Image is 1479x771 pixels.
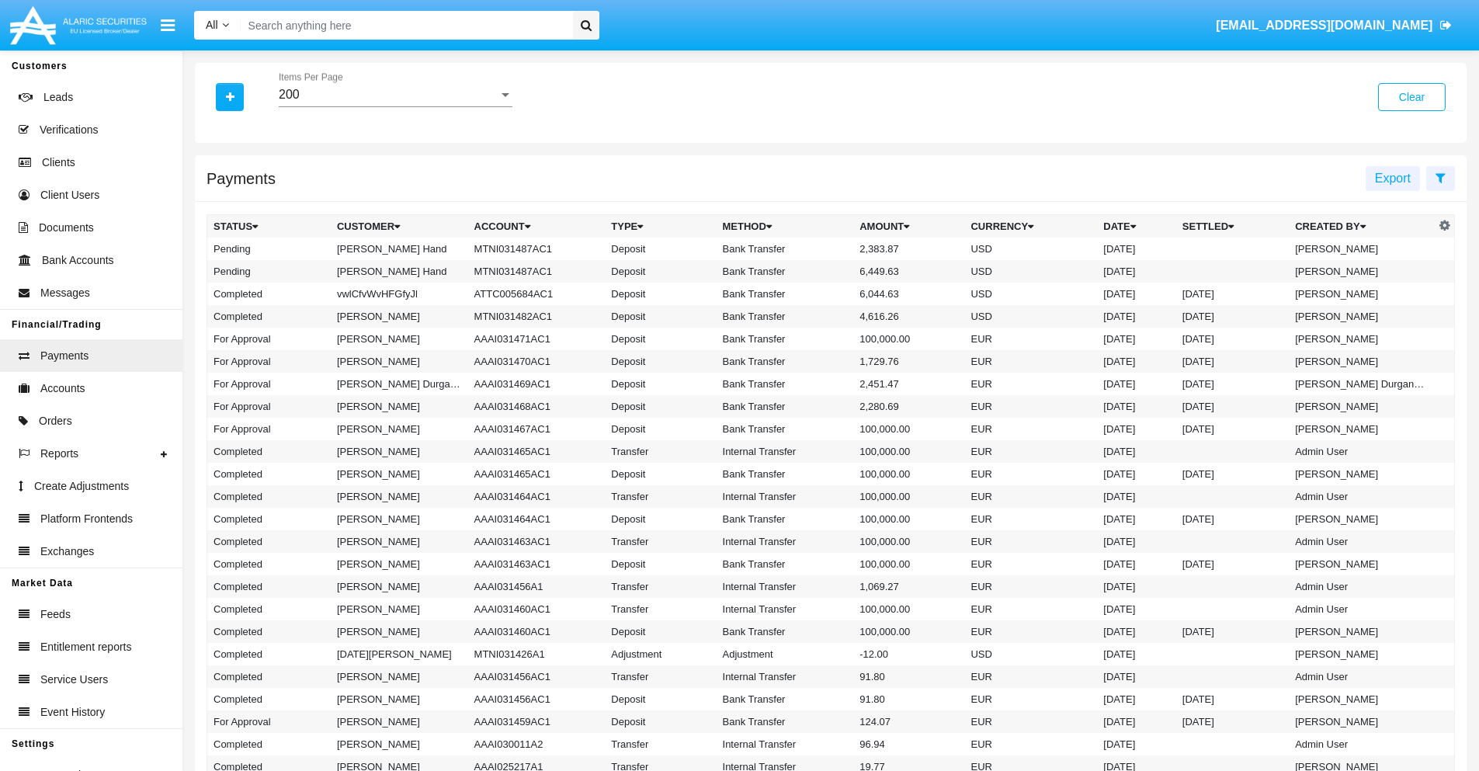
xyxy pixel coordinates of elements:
[1097,350,1176,373] td: [DATE]
[1289,305,1435,328] td: [PERSON_NAME]
[717,530,854,553] td: Internal Transfer
[331,643,468,665] td: [DATE][PERSON_NAME]
[207,305,331,328] td: Completed
[853,733,964,755] td: 96.94
[964,575,1097,598] td: EUR
[40,380,85,397] span: Accounts
[331,688,468,710] td: [PERSON_NAME]
[1097,485,1176,508] td: [DATE]
[1366,166,1420,191] button: Export
[717,440,854,463] td: Internal Transfer
[331,283,468,305] td: vwlCfvWvHFGfyJl
[279,88,300,101] span: 200
[853,350,964,373] td: 1,729.76
[1097,305,1176,328] td: [DATE]
[207,553,331,575] td: Completed
[605,530,716,553] td: Transfer
[40,446,78,462] span: Reports
[468,215,606,238] th: Account
[1097,328,1176,350] td: [DATE]
[605,440,716,463] td: Transfer
[964,328,1097,350] td: EUR
[853,688,964,710] td: 91.80
[717,665,854,688] td: Internal Transfer
[853,620,964,643] td: 100,000.00
[1097,665,1176,688] td: [DATE]
[468,260,606,283] td: MTNI031487AC1
[1289,283,1435,305] td: [PERSON_NAME]
[468,508,606,530] td: AAAI031464AC1
[207,283,331,305] td: Completed
[717,643,854,665] td: Adjustment
[1289,440,1435,463] td: Admin User
[468,328,606,350] td: AAAI031471AC1
[1097,688,1176,710] td: [DATE]
[717,350,854,373] td: Bank Transfer
[468,665,606,688] td: AAAI031456AC1
[717,328,854,350] td: Bank Transfer
[717,238,854,260] td: Bank Transfer
[207,598,331,620] td: Completed
[1097,238,1176,260] td: [DATE]
[468,598,606,620] td: AAAI031460AC1
[964,553,1097,575] td: EUR
[853,553,964,575] td: 100,000.00
[468,305,606,328] td: MTNI031482AC1
[207,463,331,485] td: Completed
[717,575,854,598] td: Internal Transfer
[468,463,606,485] td: AAAI031465AC1
[853,238,964,260] td: 2,383.87
[853,485,964,508] td: 100,000.00
[207,688,331,710] td: Completed
[605,620,716,643] td: Deposit
[1216,19,1432,32] span: [EMAIL_ADDRESS][DOMAIN_NAME]
[1176,215,1289,238] th: Settled
[1097,395,1176,418] td: [DATE]
[331,553,468,575] td: [PERSON_NAME]
[964,463,1097,485] td: EUR
[468,643,606,665] td: MTNI031426A1
[1097,283,1176,305] td: [DATE]
[207,350,331,373] td: For Approval
[964,260,1097,283] td: USD
[40,704,105,721] span: Event History
[207,710,331,733] td: For Approval
[207,172,276,185] h5: Payments
[1375,172,1411,185] span: Export
[207,620,331,643] td: Completed
[1289,328,1435,350] td: [PERSON_NAME]
[1289,575,1435,598] td: Admin User
[1097,553,1176,575] td: [DATE]
[207,418,331,440] td: For Approval
[331,530,468,553] td: [PERSON_NAME]
[853,643,964,665] td: -12.00
[468,373,606,395] td: AAAI031469AC1
[964,665,1097,688] td: EUR
[207,485,331,508] td: Completed
[207,733,331,755] td: Completed
[717,688,854,710] td: Bank Transfer
[1097,508,1176,530] td: [DATE]
[331,575,468,598] td: [PERSON_NAME]
[964,643,1097,665] td: USD
[605,283,716,305] td: Deposit
[40,285,90,301] span: Messages
[1097,530,1176,553] td: [DATE]
[605,575,716,598] td: Transfer
[1289,395,1435,418] td: [PERSON_NAME]
[853,260,964,283] td: 6,449.63
[1176,620,1289,643] td: [DATE]
[605,215,716,238] th: Type
[717,260,854,283] td: Bank Transfer
[1176,710,1289,733] td: [DATE]
[331,418,468,440] td: [PERSON_NAME]
[853,283,964,305] td: 6,044.63
[605,463,716,485] td: Deposit
[207,575,331,598] td: Completed
[331,598,468,620] td: [PERSON_NAME]
[717,215,854,238] th: Method
[605,350,716,373] td: Deposit
[207,395,331,418] td: For Approval
[331,440,468,463] td: [PERSON_NAME]
[717,620,854,643] td: Bank Transfer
